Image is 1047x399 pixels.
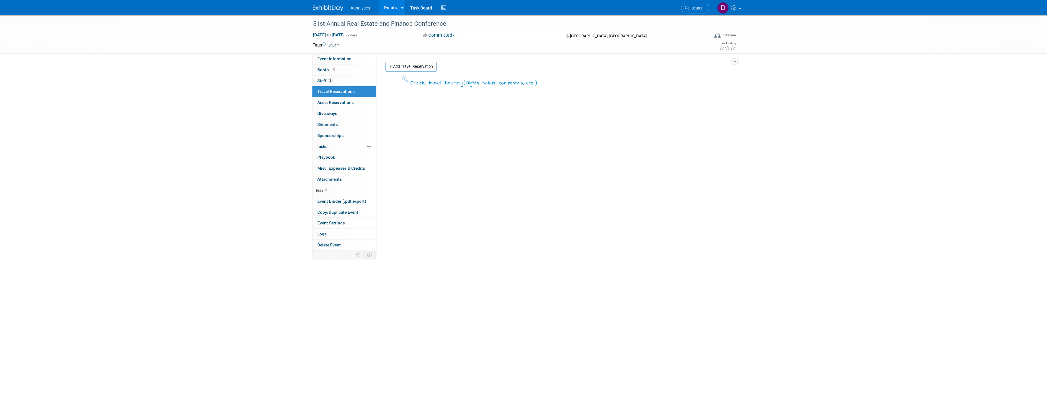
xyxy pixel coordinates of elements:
a: Shipments [312,119,376,130]
a: Copy/Duplicate Event [312,207,376,218]
div: In-Person [721,33,736,38]
span: Aunalytics [351,6,370,10]
span: Asset Reservations [317,100,354,105]
a: Add Travel Reservation [385,62,437,72]
span: ( [463,79,466,86]
div: Create travel itinerary [411,79,537,87]
td: Personalize Event Tab Strip [353,251,364,259]
span: Tasks [317,144,327,149]
a: Sponsorships [312,130,376,141]
td: Tags [313,42,339,48]
a: Travel Reservations [312,86,376,97]
span: Booth not reserved yet [330,67,336,72]
span: Shipments [317,122,338,127]
span: Sponsorships [317,133,344,138]
span: 2 [328,78,333,83]
span: (2 days) [346,33,359,37]
button: Committed [421,32,457,39]
a: Delete Event [312,240,376,250]
span: Travel Reservations [317,89,355,94]
div: Event Rating [719,42,735,45]
a: Event Binder (.pdf export) [312,196,376,207]
a: Asset Reservations [312,97,376,108]
span: Delete Event [317,242,341,247]
a: Misc. Expenses & Credits [312,163,376,174]
a: Search [681,3,709,13]
a: Staff2 [312,76,376,86]
img: ExhibitDay [313,5,343,11]
span: [DATE] [DATE] [313,32,345,38]
a: Playbook [312,152,376,163]
span: Attachments [317,177,342,182]
img: Format-Inperson.png [714,33,721,38]
span: [GEOGRAPHIC_DATA], [GEOGRAPHIC_DATA] [570,34,647,38]
a: Attachments [312,174,376,185]
a: Giveaways [312,108,376,119]
span: Event Information [317,56,352,61]
span: Booth [317,67,336,72]
div: Event Format [673,32,736,41]
span: flights, hotels, car rentals, etc. [466,80,535,87]
a: Event Information [312,54,376,64]
span: Event Settings [317,220,345,225]
span: Misc. Expenses & Credits [317,166,365,171]
span: Copy/Duplicate Event [317,210,358,215]
a: Booth [312,65,376,75]
td: Toggle Event Tabs [363,251,376,259]
span: Giveaways [317,111,337,116]
a: Logs [312,229,376,239]
span: less [316,188,323,193]
a: less [312,185,376,196]
span: ) [535,79,537,86]
a: Tasks [312,141,376,152]
span: Event Binder (.pdf export) [317,199,366,204]
img: Dan Fenech [717,2,729,14]
span: Playbook [317,155,335,160]
span: Search [689,6,703,10]
span: Staff [317,78,333,83]
div: 51st Annual Real Estate and Finance Conference [311,18,700,29]
a: Edit [329,43,339,47]
span: Logs [317,231,326,236]
a: Event Settings [312,218,376,228]
span: to [326,32,332,37]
